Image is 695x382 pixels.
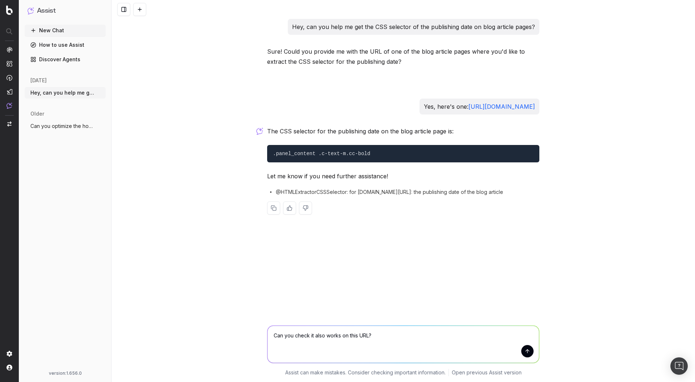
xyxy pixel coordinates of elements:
[267,46,539,67] p: Sure! Could you provide me with the URL of one of the blog article pages where you'd like to extr...
[276,188,503,196] span: @HTMLExtractorCSSSelector: for [DOMAIN_NAME][URL]: the publishing date of the blog article
[452,369,522,376] a: Open previous Assist version
[7,121,12,126] img: Switch project
[30,77,47,84] span: [DATE]
[7,47,12,53] img: Analytics
[468,103,535,110] a: [URL][DOMAIN_NAME]
[7,61,12,67] img: Intelligence
[424,101,535,112] p: Yes, here's one:
[37,6,56,16] h1: Assist
[30,89,94,96] span: Hey, can you help me get the CSS selecto
[267,171,539,181] p: Let me know if you need further assistance!
[670,357,688,375] div: Open Intercom Messenger
[28,370,103,376] div: version: 1.656.0
[25,120,106,132] button: Can you optimize the homepage?
[6,5,13,15] img: Botify logo
[7,351,12,357] img: Setting
[285,369,446,376] p: Assist can make mistakes. Consider checking important information.
[273,151,370,157] code: .panel_content .c-text-m.cc-bold
[30,123,94,130] span: Can you optimize the homepage?
[25,54,106,65] a: Discover Agents
[25,25,106,36] button: New Chat
[268,326,539,363] textarea: Can you check it also works on this URL?
[7,75,12,81] img: Activation
[267,126,539,136] p: The CSS selector for the publishing date on the blog article page is:
[25,39,106,51] a: How to use Assist
[292,22,535,32] p: Hey, can you help me get the CSS selector of the publishing date on blog article pages?
[7,89,12,95] img: Studio
[25,87,106,99] button: Hey, can you help me get the CSS selecto
[256,128,263,135] img: Botify assist logo
[28,6,103,16] button: Assist
[28,7,34,14] img: Assist
[7,103,12,109] img: Assist
[7,365,12,370] img: My account
[30,110,44,117] span: older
